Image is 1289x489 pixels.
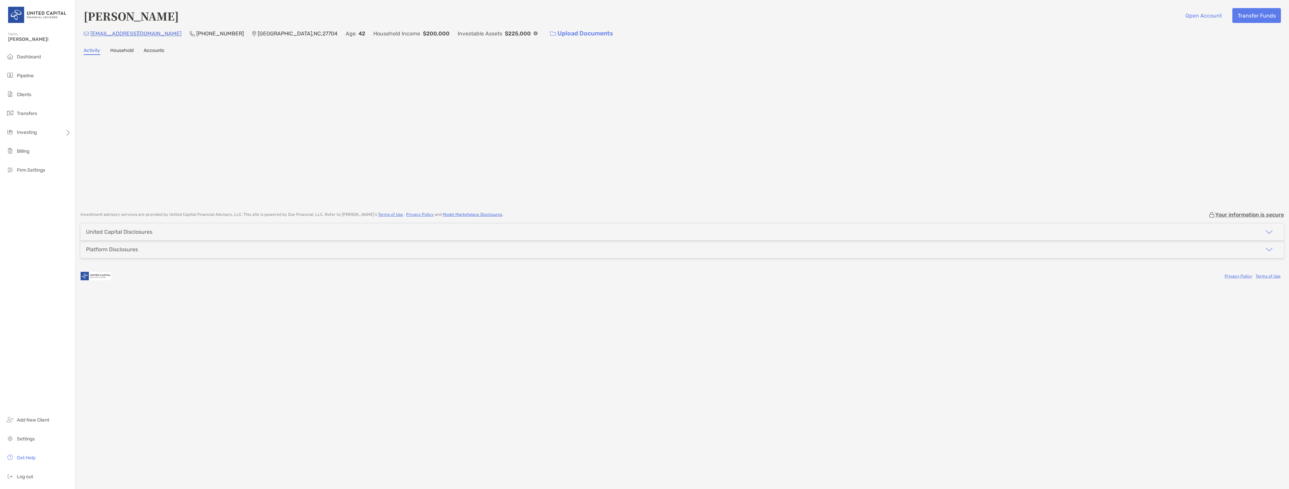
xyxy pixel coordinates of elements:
p: Age [346,29,356,38]
p: Investment advisory services are provided by United Capital Financial Advisors, LLC . This site i... [81,212,503,217]
div: United Capital Disclosures [86,229,152,235]
p: [GEOGRAPHIC_DATA] , NC , 27704 [258,29,338,38]
span: Transfers [17,111,37,116]
a: Privacy Policy [406,212,434,217]
a: Household [110,48,134,55]
img: add_new_client icon [6,415,14,424]
a: Terms of Use [1256,274,1281,279]
img: transfers icon [6,109,14,117]
p: $225,000 [505,29,531,38]
img: pipeline icon [6,71,14,79]
img: get-help icon [6,453,14,461]
p: [PHONE_NUMBER] [196,29,244,38]
img: Phone Icon [190,31,195,36]
img: billing icon [6,147,14,155]
button: Transfer Funds [1232,8,1281,23]
p: [EMAIL_ADDRESS][DOMAIN_NAME] [90,29,181,38]
img: dashboard icon [6,52,14,60]
a: Accounts [144,48,164,55]
span: Pipeline [17,73,34,79]
img: investing icon [6,128,14,136]
div: Platform Disclosures [86,246,138,253]
p: Your information is secure [1215,211,1284,218]
p: $200,000 [423,29,450,38]
span: Billing [17,148,29,154]
img: firm-settings icon [6,166,14,174]
p: Household Income [373,29,420,38]
a: Activity [84,48,100,55]
span: Clients [17,92,31,97]
span: Firm Settings [17,167,45,173]
img: Info Icon [534,31,538,35]
img: button icon [550,31,556,36]
a: Terms of Use [378,212,403,217]
span: [PERSON_NAME]! [8,36,71,42]
img: United Capital Logo [8,3,67,27]
span: Get Help [17,455,35,461]
span: Settings [17,436,35,442]
a: Upload Documents [546,26,618,41]
img: icon arrow [1265,246,1273,254]
img: Email Icon [84,32,89,36]
img: settings icon [6,434,14,442]
span: Dashboard [17,54,41,60]
img: company logo [81,268,111,284]
span: Log out [17,474,33,480]
button: Open Account [1180,8,1227,23]
p: 42 [359,29,365,38]
span: Add New Client [17,417,49,423]
h4: [PERSON_NAME] [84,8,179,24]
span: Investing [17,130,37,135]
img: Location Icon [252,31,256,36]
a: Model Marketplace Disclosures [443,212,502,217]
img: logout icon [6,472,14,480]
p: Investable Assets [458,29,502,38]
a: Privacy Policy [1225,274,1252,279]
img: clients icon [6,90,14,98]
img: icon arrow [1265,228,1273,236]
